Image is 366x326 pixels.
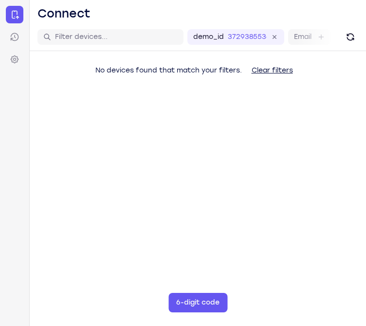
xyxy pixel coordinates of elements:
[244,61,301,80] button: Clear filters
[6,6,23,23] a: Connect
[37,6,91,21] h1: Connect
[193,32,224,42] label: demo_id
[343,29,358,45] button: Refresh
[6,51,23,68] a: Settings
[55,32,178,42] input: Filter devices...
[6,28,23,46] a: Sessions
[168,293,227,312] button: 6-digit code
[95,66,242,74] span: No devices found that match your filters.
[294,32,311,42] label: Email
